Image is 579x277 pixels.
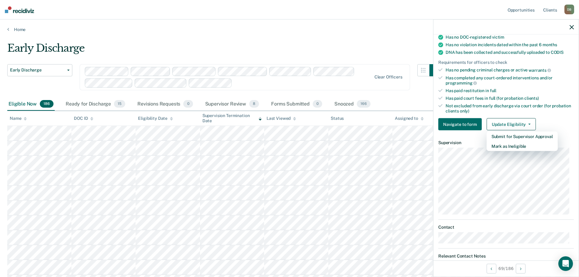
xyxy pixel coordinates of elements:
div: Forms Submitted [270,98,323,111]
dt: Contact [438,224,574,230]
span: warrants [529,68,551,72]
div: Eligible Now [7,98,55,111]
span: full [490,88,496,93]
img: Recidiviz [5,6,34,13]
span: 186 [40,100,53,108]
span: victim [492,35,504,40]
div: Revisions Requests [136,98,194,111]
span: CODIS [551,50,563,55]
div: Has completed any court-ordered interventions and/or [446,75,574,85]
div: Eligibility Date [138,116,173,121]
div: Supervision Termination Date [202,113,262,123]
div: Last Viewed [267,116,296,121]
dt: Supervision [438,140,574,145]
div: Assigned to [395,116,423,121]
div: Not excluded from early discharge via court order (for probation clients [446,103,574,113]
div: D B [564,5,574,14]
div: DOC ID [74,116,93,121]
div: Has paid restitution in [446,88,574,93]
span: clients) [524,95,539,100]
div: DNA has been collected and successfully uploaded to [446,50,574,55]
div: Has no DOC-registered [446,35,574,40]
span: only) [460,108,469,113]
span: 8 [249,100,259,108]
span: programming [446,81,477,85]
a: Home [7,27,572,32]
div: Requirements for officers to check [438,60,574,65]
div: Name [10,116,27,121]
button: Navigate to form [438,118,482,130]
span: 0 [183,100,193,108]
button: Mark as Ineligible [487,141,558,151]
button: Previous Opportunity [487,264,496,273]
div: Has paid court fees in full (for probation [446,95,574,101]
span: 15 [114,100,125,108]
button: Next Opportunity [516,264,526,273]
div: Clear officers [374,74,402,80]
span: months [543,42,557,47]
span: 0 [313,100,322,108]
div: Has no pending criminal charges or active [446,68,574,73]
button: Update Eligibility [487,118,536,130]
dt: Relevant Contact Notes [438,254,574,259]
div: Early Discharge [7,42,442,59]
div: Ready for Discharge [64,98,126,111]
span: Early Discharge [10,68,65,73]
span: 166 [357,100,370,108]
div: Snoozed [333,98,372,111]
div: Status [331,116,344,121]
div: 69 / 186 [433,260,579,276]
button: Submit for Supervisor Approval [487,132,558,141]
a: Navigate to form link [438,118,484,130]
div: Has no violation incidents dated within the past 6 [446,42,574,47]
div: Supervisor Review [204,98,260,111]
div: Open Intercom Messenger [558,256,573,271]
